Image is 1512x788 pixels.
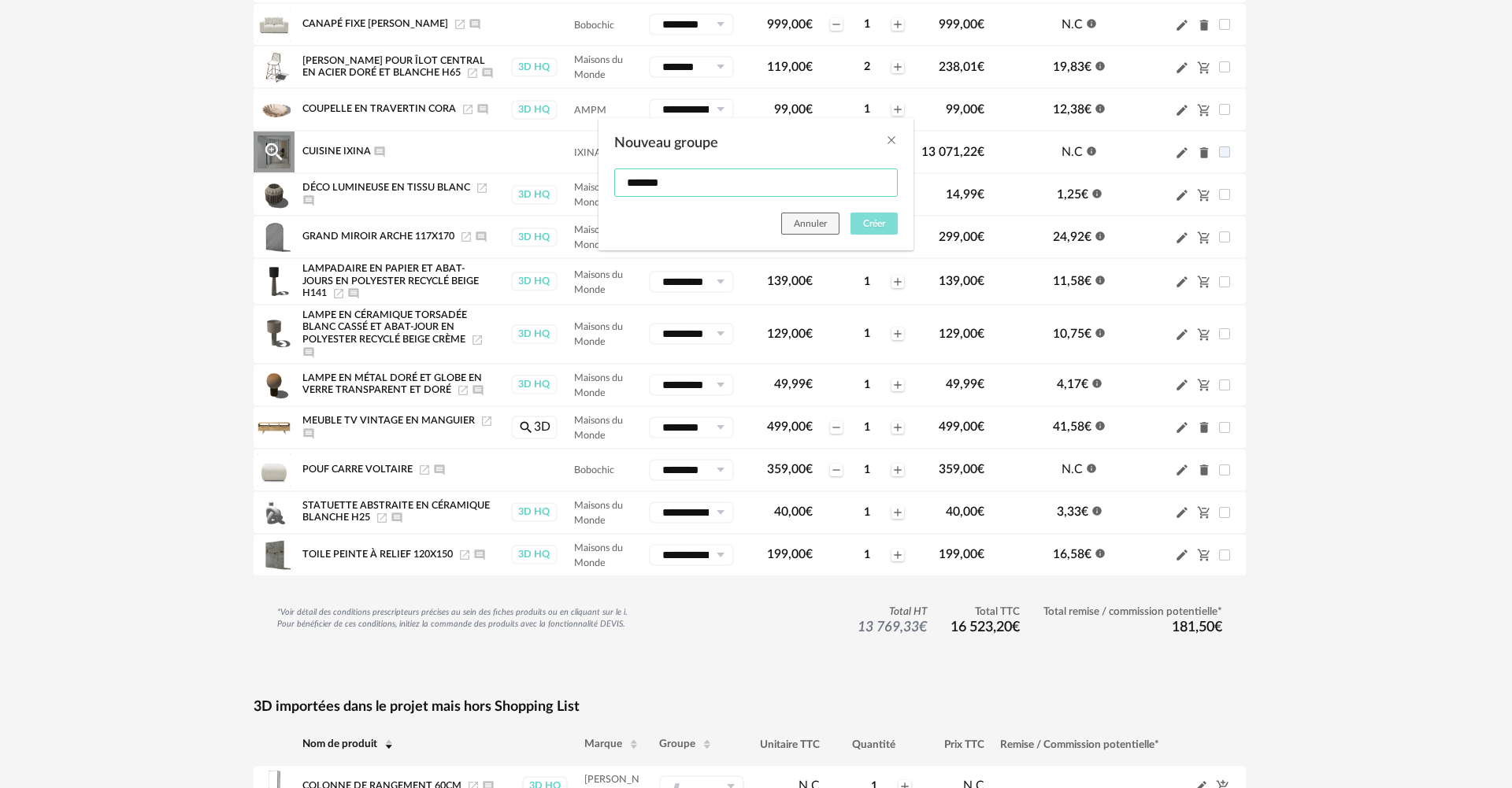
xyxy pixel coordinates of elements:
[598,118,913,250] div: Nouveau groupe
[794,219,827,228] span: Annuler
[885,134,898,149] button: Close
[863,219,885,228] span: Créer
[614,136,718,150] span: Nouveau groupe
[781,213,839,235] button: Annuler
[850,213,898,235] button: Créer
